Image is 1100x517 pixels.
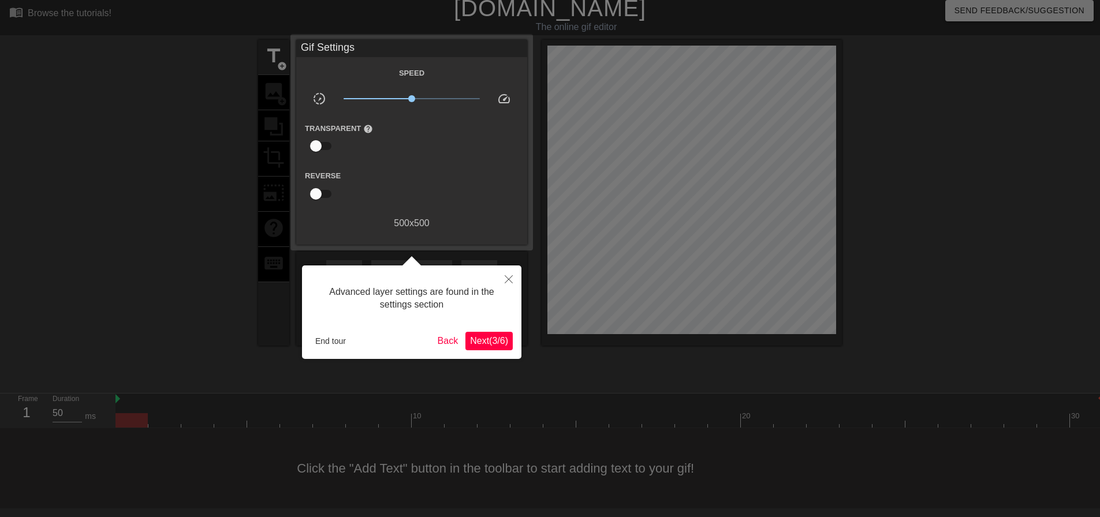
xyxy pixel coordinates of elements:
div: Advanced layer settings are found in the settings section [311,274,513,323]
button: End tour [311,332,350,350]
button: Close [496,265,521,292]
span: Next ( 3 / 6 ) [470,336,508,346]
button: Back [433,332,463,350]
button: Next [465,332,513,350]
